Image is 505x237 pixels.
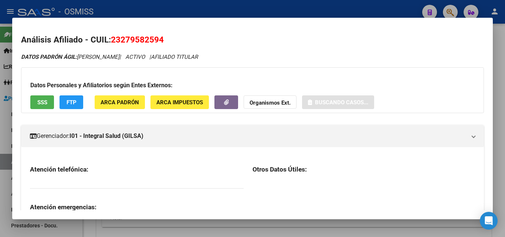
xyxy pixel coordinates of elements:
[315,99,368,106] span: Buscando casos...
[30,132,466,140] mat-panel-title: Gerenciador:
[60,95,83,109] button: FTP
[253,165,475,173] h3: Otros Datos Útiles:
[480,212,498,230] div: Open Intercom Messenger
[250,99,291,106] strong: Organismos Ext.
[302,95,374,109] button: Buscando casos...
[244,95,296,109] button: Organismos Ext.
[37,99,47,106] span: SSS
[21,147,484,230] div: Gerenciador:I01 - Integral Salud (GILSA)
[67,99,77,106] span: FTP
[30,203,244,211] h3: Atención emergencias:
[30,95,54,109] button: SSS
[21,34,484,46] h2: Análisis Afiliado - CUIL:
[111,35,164,44] span: 23279582594
[30,81,475,90] h3: Datos Personales y Afiliatorios según Entes Externos:
[156,99,203,106] span: ARCA Impuestos
[21,125,484,147] mat-expansion-panel-header: Gerenciador:I01 - Integral Salud (GILSA)
[95,95,145,109] button: ARCA Padrón
[30,165,244,173] h3: Atención telefónica:
[70,132,143,140] strong: I01 - Integral Salud (GILSA)
[151,54,198,60] span: AFILIADO TITULAR
[101,99,139,106] span: ARCA Padrón
[21,54,77,60] strong: DATOS PADRÓN ÁGIL:
[21,54,198,60] i: | ACTIVO |
[21,54,119,60] span: [PERSON_NAME]
[150,95,209,109] button: ARCA Impuestos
